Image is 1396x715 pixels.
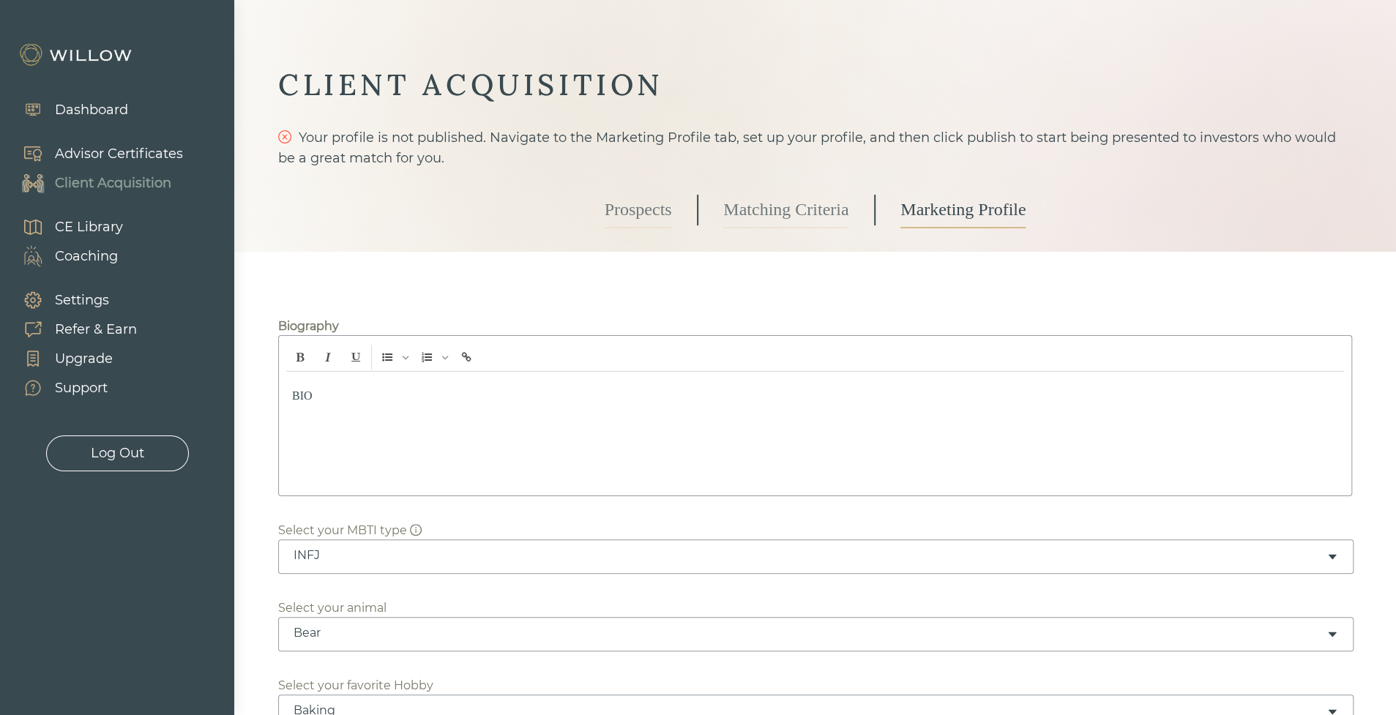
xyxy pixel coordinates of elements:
div: Log Out [91,443,144,463]
a: Advisor Certificates [7,139,183,168]
div: Bear [294,625,1326,641]
div: CE Library [55,217,123,237]
a: Upgrade [7,344,137,373]
a: Client Acquisition [7,168,183,198]
span: Insert link [453,345,479,370]
div: Support [55,378,108,398]
a: Matching Criteria [723,192,848,228]
p: BIO [292,389,1338,403]
a: Coaching [7,242,123,271]
span: caret-down [1326,629,1338,640]
div: Upgrade [55,349,113,369]
span: Bold [287,345,313,370]
a: Dashboard [7,95,128,124]
div: Client Acquisition [55,173,171,193]
span: Select your MBTI type [278,523,422,537]
a: Settings [7,285,137,315]
div: Select your animal [278,599,387,617]
span: Insert Unordered List [374,345,412,370]
div: Refer & Earn [55,320,137,340]
span: caret-down [1326,551,1338,563]
div: Settings [55,291,109,310]
a: CE Library [7,212,123,242]
div: CLIENT ACQUISITION [278,66,1352,104]
a: Refer & Earn [7,315,137,344]
img: Willow [18,43,135,67]
div: Select your favorite Hobby [278,677,433,695]
div: Dashboard [55,100,128,120]
span: Underline [343,345,369,370]
div: Advisor Certificates [55,144,183,164]
div: Biography [278,318,339,335]
span: close-circle [278,130,291,143]
div: INFJ [294,547,1326,564]
div: Coaching [55,247,118,266]
span: info-circle [410,524,422,536]
a: Prospects [605,192,672,228]
span: Insert Ordered List [414,345,452,370]
div: Your profile is not published. Navigate to the Marketing Profile tab, set up your profile, and th... [278,127,1352,168]
a: Marketing Profile [900,192,1026,228]
span: Italic [315,345,341,370]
